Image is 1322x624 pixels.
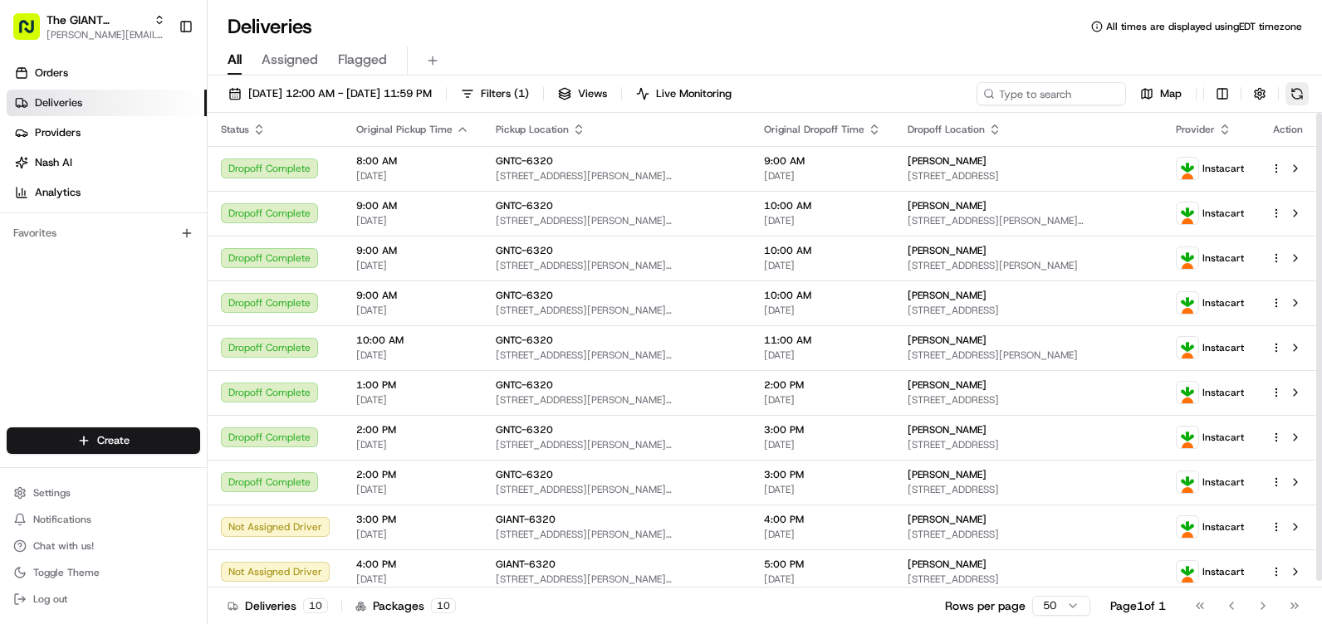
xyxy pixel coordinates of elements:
[33,326,127,343] span: Knowledge Base
[35,158,65,188] img: 8016278978528_b943e370aa5ada12b00a_72.png
[75,158,272,175] div: Start new chat
[496,244,553,257] span: GNTC-6320
[356,423,469,436] span: 2:00 PM
[496,289,553,302] span: GNTC-6320
[1177,516,1198,538] img: profile_instacart_ahold_partner.png
[908,199,987,212] span: [PERSON_NAME]
[221,82,439,105] button: [DATE] 12:00 AM - [DATE] 11:59 PM
[35,185,81,200] span: Analytics
[481,86,529,101] span: Filters
[47,12,147,28] button: The GIANT Company
[908,483,1149,496] span: [STREET_ADDRESS]
[7,534,200,558] button: Chat with us!
[764,349,881,362] span: [DATE]
[908,513,987,526] span: [PERSON_NAME]
[33,486,71,500] span: Settings
[338,50,387,70] span: Flagged
[908,573,1149,586] span: [STREET_ADDRESS]
[1110,597,1166,614] div: Page 1 of 1
[908,528,1149,541] span: [STREET_ADDRESS]
[1177,471,1198,493] img: profile_instacart_ahold_partner.png
[496,483,737,496] span: [STREET_ADDRESS][PERSON_NAME][PERSON_NAME]
[764,199,881,212] span: 10:00 AM
[262,50,318,70] span: Assigned
[764,573,881,586] span: [DATE]
[1177,337,1198,358] img: profile_instacart_ahold_partner.png
[257,212,302,232] button: See all
[764,244,881,257] span: 10:00 AM
[7,481,200,505] button: Settings
[35,125,81,140] span: Providers
[908,259,1149,272] span: [STREET_ADDRESS][PERSON_NAME]
[35,95,82,110] span: Deliveries
[764,513,881,526] span: 4:00 PM
[228,597,328,614] div: Deliveries
[764,334,881,347] span: 11:00 AM
[764,468,881,481] span: 3:00 PM
[248,86,432,101] span: [DATE] 12:00 AM - [DATE] 11:59 PM
[356,259,469,272] span: [DATE]
[356,438,469,451] span: [DATE]
[7,90,207,116] a: Deliveries
[43,107,274,124] input: Clear
[764,123,864,136] span: Original Dropoff Time
[1160,86,1182,101] span: Map
[228,50,242,70] span: All
[908,378,987,392] span: [PERSON_NAME]
[496,123,569,136] span: Pickup Location
[1177,427,1198,448] img: profile_instacart_ahold_partner.png
[908,214,1149,227] span: [STREET_ADDRESS][PERSON_NAME][PERSON_NAME]
[764,154,881,168] span: 9:00 AM
[1202,251,1244,265] span: Instacart
[1202,341,1244,354] span: Instacart
[7,119,207,146] a: Providers
[629,82,739,105] button: Live Monitoring
[35,155,72,170] span: Nash AI
[908,558,987,571] span: [PERSON_NAME]
[496,528,737,541] span: [STREET_ADDRESS][PERSON_NAME][PERSON_NAME]
[7,561,200,584] button: Toggle Theme
[7,508,200,531] button: Notifications
[908,289,987,302] span: [PERSON_NAME]
[908,304,1149,317] span: [STREET_ADDRESS]
[764,558,881,571] span: 5:00 PM
[356,378,469,392] span: 1:00 PM
[356,349,469,362] span: [DATE]
[55,257,89,271] span: [DATE]
[1177,202,1198,224] img: profile_instacart_ahold_partner.png
[1177,247,1198,269] img: profile_instacart_ahold_partner.png
[356,169,469,183] span: [DATE]
[33,592,67,606] span: Log out
[908,468,987,481] span: [PERSON_NAME]
[1202,475,1244,489] span: Instacart
[7,60,207,86] a: Orders
[47,28,165,41] span: [PERSON_NAME][EMAIL_ADDRESS][PERSON_NAME][DOMAIN_NAME]
[117,366,201,379] a: Powered byPylon
[7,179,207,206] a: Analytics
[1285,82,1309,105] button: Refresh
[908,169,1149,183] span: [STREET_ADDRESS]
[764,483,881,496] span: [DATE]
[17,158,47,188] img: 1736555255976-a54dd68f-1ca7-489b-9aae-adbdc363a1c4
[764,169,881,183] span: [DATE]
[7,149,207,176] a: Nash AI
[764,423,881,436] span: 3:00 PM
[75,175,228,188] div: We're available if you need us!
[33,566,100,579] span: Toggle Theme
[496,378,553,392] span: GNTC-6320
[10,319,134,349] a: 📗Knowledge Base
[656,86,732,101] span: Live Monitoring
[908,123,985,136] span: Dropoff Location
[551,82,614,105] button: Views
[33,539,94,553] span: Chat with us!
[356,304,469,317] span: [DATE]
[7,220,200,246] div: Favorites
[1177,292,1198,314] img: profile_instacart_ahold_partner.png
[453,82,536,105] button: Filters(1)
[356,393,469,407] span: [DATE]
[764,289,881,302] span: 10:00 AM
[1133,82,1189,105] button: Map
[355,597,456,614] div: Packages
[157,326,267,343] span: API Documentation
